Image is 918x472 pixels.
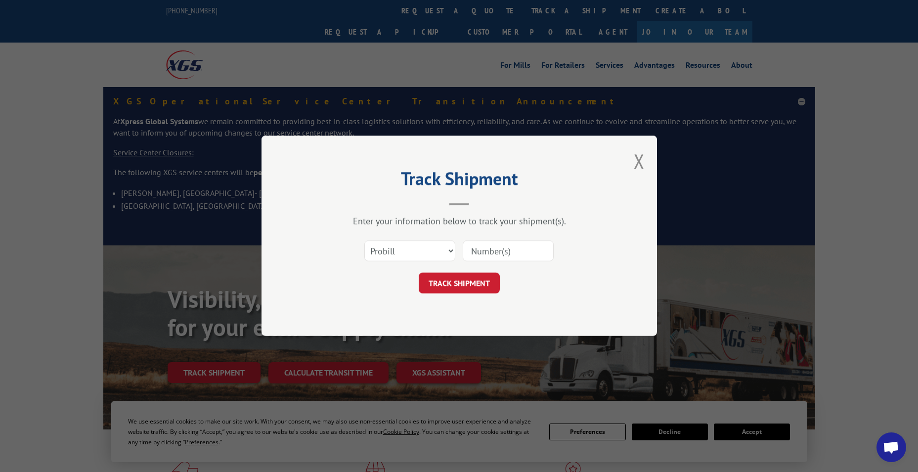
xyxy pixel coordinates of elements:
input: Number(s) [463,241,554,262]
div: Enter your information below to track your shipment(s). [311,216,608,227]
h2: Track Shipment [311,172,608,190]
button: TRACK SHIPMENT [419,273,500,294]
button: Close modal [634,148,645,174]
a: Open chat [876,432,906,462]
